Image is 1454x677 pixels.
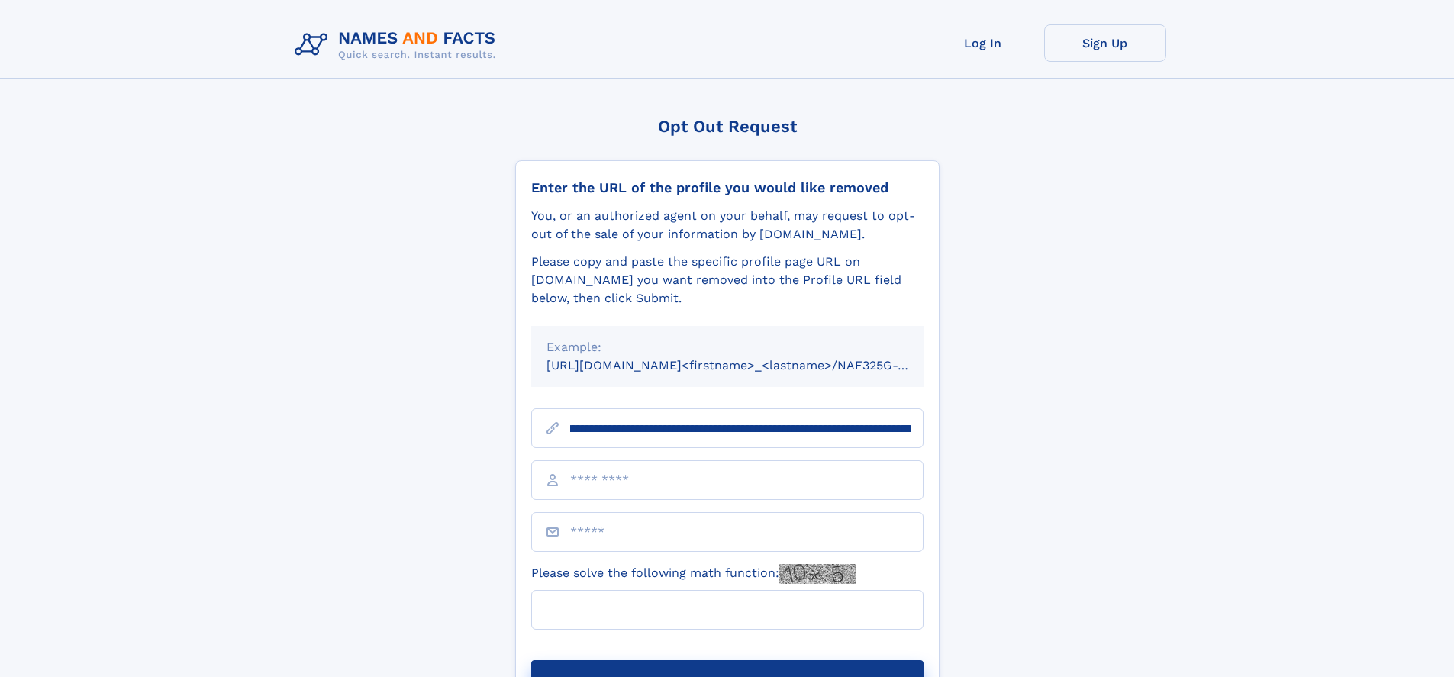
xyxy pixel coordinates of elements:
[546,358,953,372] small: [URL][DOMAIN_NAME]<firstname>_<lastname>/NAF325G-xxxxxxxx
[531,179,924,196] div: Enter the URL of the profile you would like removed
[546,338,908,356] div: Example:
[531,207,924,243] div: You, or an authorized agent on your behalf, may request to opt-out of the sale of your informatio...
[531,564,856,584] label: Please solve the following math function:
[1044,24,1166,62] a: Sign Up
[289,24,508,66] img: Logo Names and Facts
[922,24,1044,62] a: Log In
[515,117,940,136] div: Opt Out Request
[531,253,924,308] div: Please copy and paste the specific profile page URL on [DOMAIN_NAME] you want removed into the Pr...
